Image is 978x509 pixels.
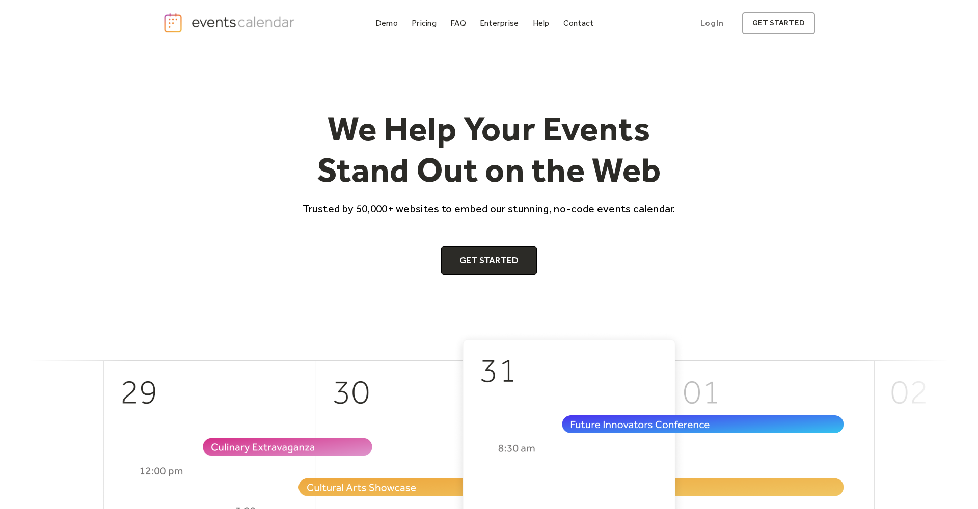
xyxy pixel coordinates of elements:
[446,16,470,30] a: FAQ
[476,16,523,30] a: Enterprise
[690,12,733,34] a: Log In
[441,246,537,275] a: Get Started
[293,108,685,191] h1: We Help Your Events Stand Out on the Web
[563,20,594,26] div: Contact
[407,16,441,30] a: Pricing
[412,20,437,26] div: Pricing
[375,20,398,26] div: Demo
[480,20,519,26] div: Enterprise
[371,16,402,30] a: Demo
[163,12,297,33] a: home
[742,12,815,34] a: get started
[529,16,554,30] a: Help
[293,201,685,216] p: Trusted by 50,000+ websites to embed our stunning, no-code events calendar.
[450,20,466,26] div: FAQ
[559,16,598,30] a: Contact
[533,20,550,26] div: Help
